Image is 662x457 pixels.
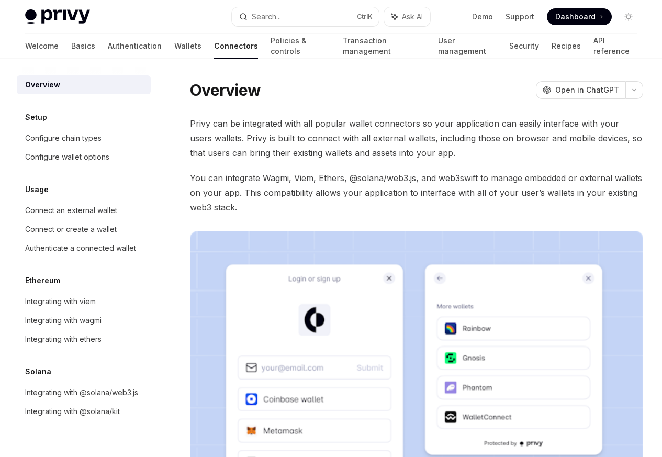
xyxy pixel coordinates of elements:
h5: Usage [25,183,49,196]
div: Integrating with wagmi [25,314,102,327]
a: Integrating with viem [17,292,151,311]
div: Configure wallet options [25,151,109,163]
a: Welcome [25,34,59,59]
a: Integrating with @solana/kit [17,402,151,421]
a: User management [438,34,497,59]
div: Integrating with ethers [25,333,102,345]
div: Connect an external wallet [25,204,117,217]
a: Security [509,34,539,59]
div: Connect or create a wallet [25,223,117,236]
a: Policies & controls [271,34,330,59]
a: Support [506,12,534,22]
a: API reference [593,34,637,59]
button: Ask AI [384,7,430,26]
a: Integrating with wagmi [17,311,151,330]
div: Authenticate a connected wallet [25,242,136,254]
div: Overview [25,79,60,91]
div: Configure chain types [25,132,102,144]
img: light logo [25,9,90,24]
span: Privy can be integrated with all popular wallet connectors so your application can easily interfa... [190,116,643,160]
a: Connect an external wallet [17,201,151,220]
h5: Ethereum [25,274,60,287]
h1: Overview [190,81,261,99]
a: Integrating with @solana/web3.js [17,383,151,402]
div: Integrating with @solana/kit [25,405,120,418]
span: Dashboard [555,12,596,22]
span: Open in ChatGPT [555,85,619,95]
span: Ask AI [402,12,423,22]
a: Wallets [174,34,201,59]
a: Connect or create a wallet [17,220,151,239]
a: Demo [472,12,493,22]
a: Integrating with ethers [17,330,151,349]
h5: Solana [25,365,51,378]
button: Toggle dark mode [620,8,637,25]
a: Recipes [552,34,581,59]
a: Transaction management [343,34,425,59]
a: Configure chain types [17,129,151,148]
a: Basics [71,34,95,59]
button: Search...CtrlK [232,7,379,26]
h5: Setup [25,111,47,124]
button: Open in ChatGPT [536,81,625,99]
span: You can integrate Wagmi, Viem, Ethers, @solana/web3.js, and web3swift to manage embedded or exter... [190,171,643,215]
a: Authentication [108,34,162,59]
a: Connectors [214,34,258,59]
div: Integrating with viem [25,295,96,308]
a: Configure wallet options [17,148,151,166]
a: Authenticate a connected wallet [17,239,151,258]
a: Overview [17,75,151,94]
span: Ctrl K [357,13,373,21]
div: Integrating with @solana/web3.js [25,386,138,399]
div: Search... [252,10,281,23]
a: Dashboard [547,8,612,25]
